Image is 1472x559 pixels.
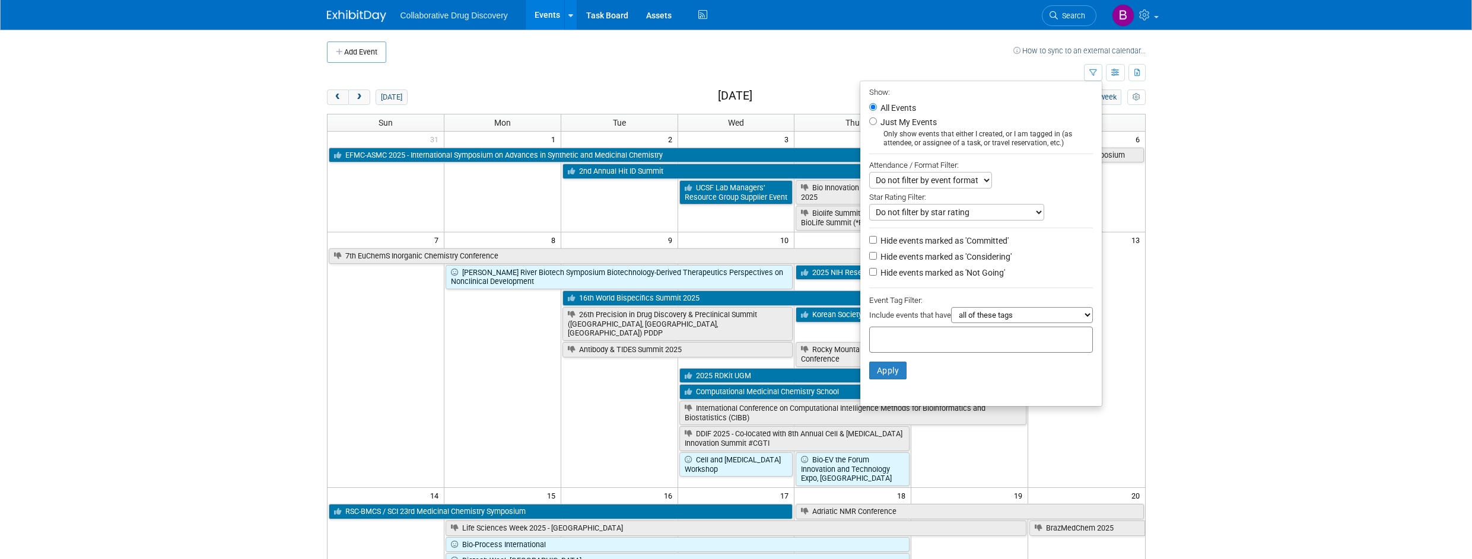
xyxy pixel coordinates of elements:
[433,232,444,247] span: 7
[679,384,1027,400] a: Computational Medicinal Chemistry School
[376,90,407,105] button: [DATE]
[429,132,444,146] span: 31
[869,158,1093,172] div: Attendance / Format Filter:
[796,206,910,230] a: Biolife Summit Mid-Atlantic BioLife Summit (*Philly)
[679,401,1027,425] a: International Conference on Computational Intelligence Methods for Bioinformatics and Biostatisti...
[429,488,444,503] span: 14
[679,426,910,451] a: DDIF 2025 - Co-located with 8th Annual Cell & [MEDICAL_DATA] Innovation Summit #CGTI
[869,130,1093,148] div: Only show events that either I created, or I am tagged in (as attendee, or assignee of a task, or...
[796,504,1143,519] a: Adriatic NMR Conference
[679,180,793,205] a: UCSF Lab Managers’ Resource Group Supplier Event
[1130,488,1145,503] span: 20
[878,235,1009,247] label: Hide events marked as 'Committed'
[869,84,1093,99] div: Show:
[329,148,910,163] a: EFMC-ASMC 2025 - International Symposium on Advances in Synthetic and Medicinal Chemistry
[550,232,561,247] span: 8
[1042,5,1096,26] a: Search
[679,452,793,477] a: Cell and [MEDICAL_DATA] Workshop
[494,118,511,127] span: Mon
[845,118,860,127] span: Thu
[613,118,626,127] span: Tue
[779,488,794,503] span: 17
[878,116,937,128] label: Just My Events
[1127,90,1145,105] button: myCustomButton
[562,342,793,357] a: Antibody & TIDES Summit 2025
[663,488,678,503] span: 16
[869,307,1093,327] div: Include events that have
[562,290,910,306] a: 16th World Bispecifics Summit 2025
[1134,132,1145,146] span: 6
[1130,232,1145,247] span: 13
[1133,94,1140,101] i: Personalize Calendar
[546,488,561,503] span: 15
[1094,90,1121,105] button: week
[446,520,1026,536] a: Life Sciences Week 2025 - [GEOGRAPHIC_DATA]
[1013,488,1028,503] span: 19
[562,307,793,341] a: 26th Precision in Drug Discovery & Preclinical Summit ([GEOGRAPHIC_DATA], [GEOGRAPHIC_DATA], [GEO...
[1013,46,1146,55] a: How to sync to an external calendar...
[446,265,793,289] a: [PERSON_NAME] River Biotech Symposium Biotechnology-Derived Therapeutics Perspectives on Nonclini...
[878,251,1012,263] label: Hide events marked as 'Considering'
[869,293,1093,307] div: Event Tag Filter:
[896,488,911,503] span: 18
[878,267,1005,279] label: Hide events marked as 'Not Going'
[329,504,793,519] a: RSC-BMCS / SCI 23rd Medicinal Chemistry Symposium
[327,90,349,105] button: prev
[718,90,752,103] h2: [DATE]
[446,537,910,552] a: Bio-Process International
[329,248,910,264] a: 7th EuChemS Inorganic Chemistry Conference
[796,452,910,486] a: Bio-EV the Forum Innovation and Technology Expo, [GEOGRAPHIC_DATA]
[667,232,678,247] span: 9
[796,342,1026,366] a: Rocky Mountain Life Sciences - Investor and Partnering Conference
[796,265,1026,280] a: 2025 NIH Research Festival Vendor Exhibit
[562,164,910,179] a: 2nd Annual Hit ID Summit
[379,118,393,127] span: Sun
[1112,4,1134,27] img: Brittany Goldston
[869,189,1093,204] div: Star Rating Filter:
[327,41,386,63] button: Add Event
[667,132,678,146] span: 2
[550,132,561,146] span: 1
[1029,520,1144,536] a: BrazMedChem 2025
[327,10,386,22] img: ExhibitDay
[796,307,1026,322] a: Korean Society of Medicinal Chemistry Conference 2025
[348,90,370,105] button: next
[869,362,907,379] button: Apply
[779,232,794,247] span: 10
[1058,11,1085,20] span: Search
[728,118,744,127] span: Wed
[878,104,916,112] label: All Events
[679,368,1027,384] a: 2025 RDKit UGM
[783,132,794,146] span: 3
[400,11,508,20] span: Collaborative Drug Discovery
[796,180,910,205] a: Bio Innovation Conference 2025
